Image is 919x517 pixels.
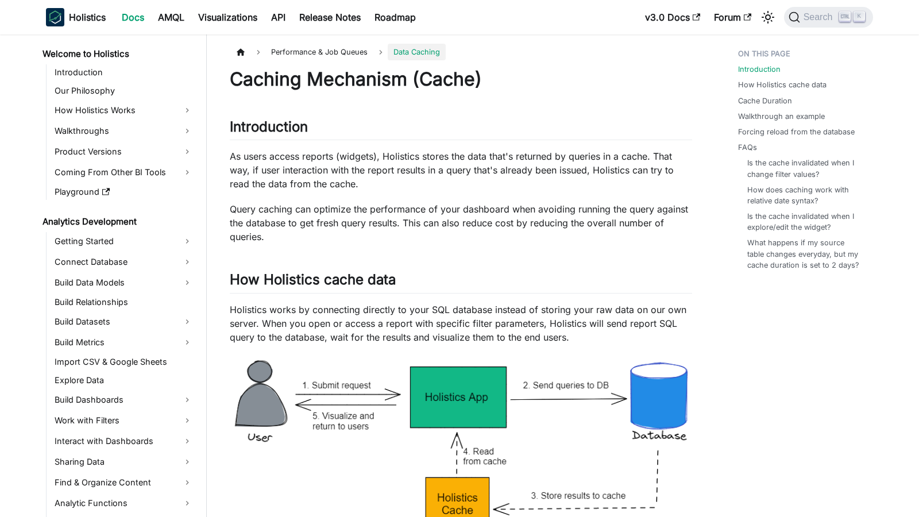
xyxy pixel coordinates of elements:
nav: Docs sidebar [34,34,207,517]
a: Playground [51,184,196,200]
a: Introduction [738,64,781,75]
b: Holistics [69,10,106,24]
a: Home page [230,44,252,60]
a: Build Relationships [51,294,196,310]
a: Docs [115,8,151,26]
a: Analytics Development [39,214,196,230]
a: Sharing Data [51,453,196,471]
a: Welcome to Holistics [39,46,196,62]
a: Connect Database [51,253,196,271]
a: Build Dashboards [51,391,196,409]
a: How Holistics cache data [738,79,827,90]
button: Search (Ctrl+K) [784,7,873,28]
button: Switch between dark and light mode (currently light mode) [759,8,777,26]
a: Analytic Functions [51,494,196,512]
nav: Breadcrumbs [230,44,692,60]
a: Build Metrics [51,333,196,352]
a: v3.0 Docs [638,8,707,26]
a: Explore Data [51,372,196,388]
span: Data Caching [388,44,446,60]
a: Find & Organize Content [51,473,196,492]
a: Coming From Other BI Tools [51,163,196,182]
span: Search [800,12,840,22]
span: Performance & Job Queues [265,44,373,60]
h1: Caching Mechanism (Cache) [230,68,692,91]
p: Holistics works by connecting directly to your SQL database instead of storing your raw data on o... [230,303,692,344]
a: Roadmap [368,8,423,26]
p: Query caching can optimize the performance of your dashboard when avoiding running the query agai... [230,202,692,244]
a: How Holistics Works [51,101,196,119]
a: FAQs [738,142,757,153]
a: Getting Started [51,232,196,250]
p: As users access reports (widgets), Holistics stores the data that's returned by queries in a cach... [230,149,692,191]
a: How does caching work with relative date syntax? [747,184,862,206]
a: Import CSV & Google Sheets [51,354,196,370]
a: Cache Duration [738,95,792,106]
a: Visualizations [191,8,264,26]
img: Holistics [46,8,64,26]
a: Build Datasets [51,312,196,331]
a: API [264,8,292,26]
a: Introduction [51,64,196,80]
a: What happens if my source table changes everyday, but my cache duration is set to 2 days? [747,237,862,271]
a: Release Notes [292,8,368,26]
h2: Introduction [230,118,692,140]
h2: How Holistics cache data [230,271,692,293]
a: Is the cache invalidated when I change filter values? [747,157,862,179]
kbd: K [854,11,865,22]
a: Work with Filters [51,411,196,430]
a: AMQL [151,8,191,26]
a: Forum [707,8,758,26]
a: Walkthrough an example [738,111,825,122]
a: Forcing reload from the database [738,126,855,137]
a: Is the cache invalidated when I explore/edit the widget? [747,211,862,233]
a: Build Data Models [51,273,196,292]
a: Walkthroughs [51,122,196,140]
a: HolisticsHolistics [46,8,106,26]
a: Product Versions [51,142,196,161]
a: Our Philosophy [51,83,196,99]
a: Interact with Dashboards [51,432,196,450]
